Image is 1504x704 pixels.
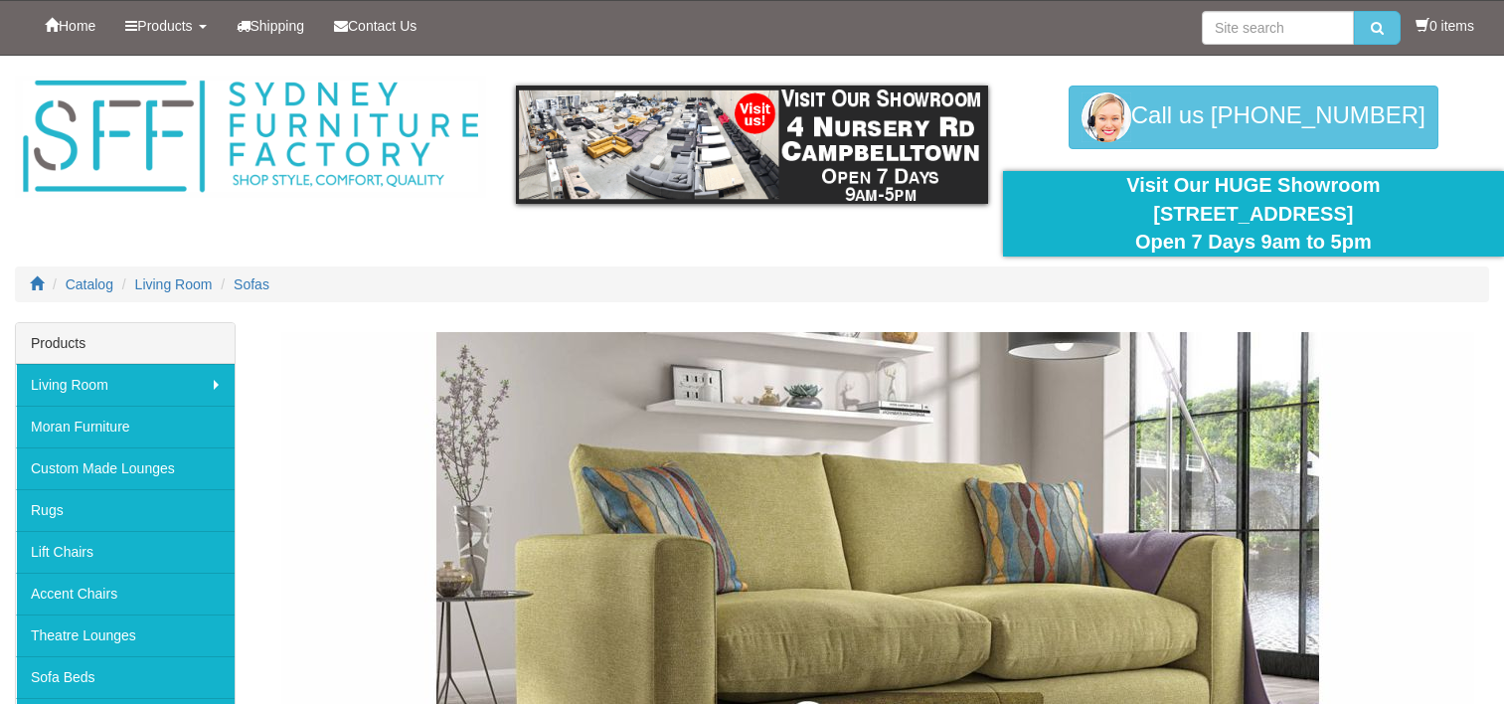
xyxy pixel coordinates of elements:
a: Contact Us [319,1,431,51]
a: Living Room [135,276,213,292]
a: Custom Made Lounges [16,447,235,489]
a: Shipping [222,1,320,51]
a: Living Room [16,364,235,406]
a: Rugs [16,489,235,531]
a: Accent Chairs [16,573,235,615]
span: Shipping [251,18,305,34]
a: Lift Chairs [16,531,235,573]
a: Theatre Lounges [16,615,235,656]
input: Site search [1202,11,1354,45]
img: showroom.gif [516,86,987,204]
span: Contact Us [348,18,417,34]
span: Home [59,18,95,34]
span: Products [137,18,192,34]
a: Sofa Beds [16,656,235,698]
a: Moran Furniture [16,406,235,447]
a: Sofas [234,276,269,292]
a: Catalog [66,276,113,292]
li: 0 items [1416,16,1474,36]
img: Sydney Furniture Factory [15,76,486,198]
a: Products [110,1,221,51]
div: Visit Our HUGE Showroom [STREET_ADDRESS] Open 7 Days 9am to 5pm [1018,171,1489,257]
div: Products [16,323,235,364]
a: Home [30,1,110,51]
